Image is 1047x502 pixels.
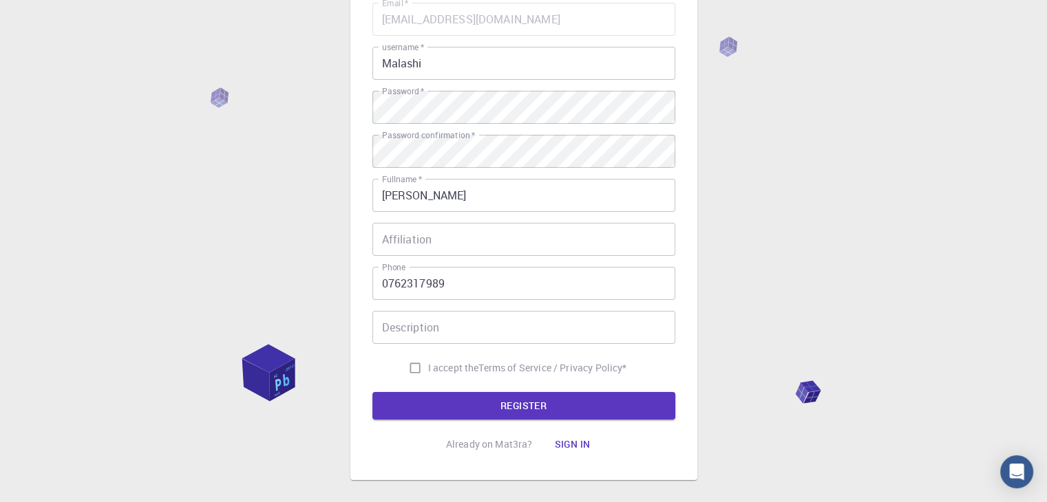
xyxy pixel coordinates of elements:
a: Terms of Service / Privacy Policy* [478,361,626,375]
label: Phone [382,261,405,273]
span: I accept the [428,361,479,375]
label: Password confirmation [382,129,475,141]
div: Open Intercom Messenger [1000,455,1033,488]
button: Sign in [543,430,601,458]
label: Fullname [382,173,422,185]
p: Already on Mat3ra? [446,437,533,451]
button: REGISTER [372,392,675,419]
label: Password [382,85,424,97]
label: username [382,41,424,53]
p: Terms of Service / Privacy Policy * [478,361,626,375]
